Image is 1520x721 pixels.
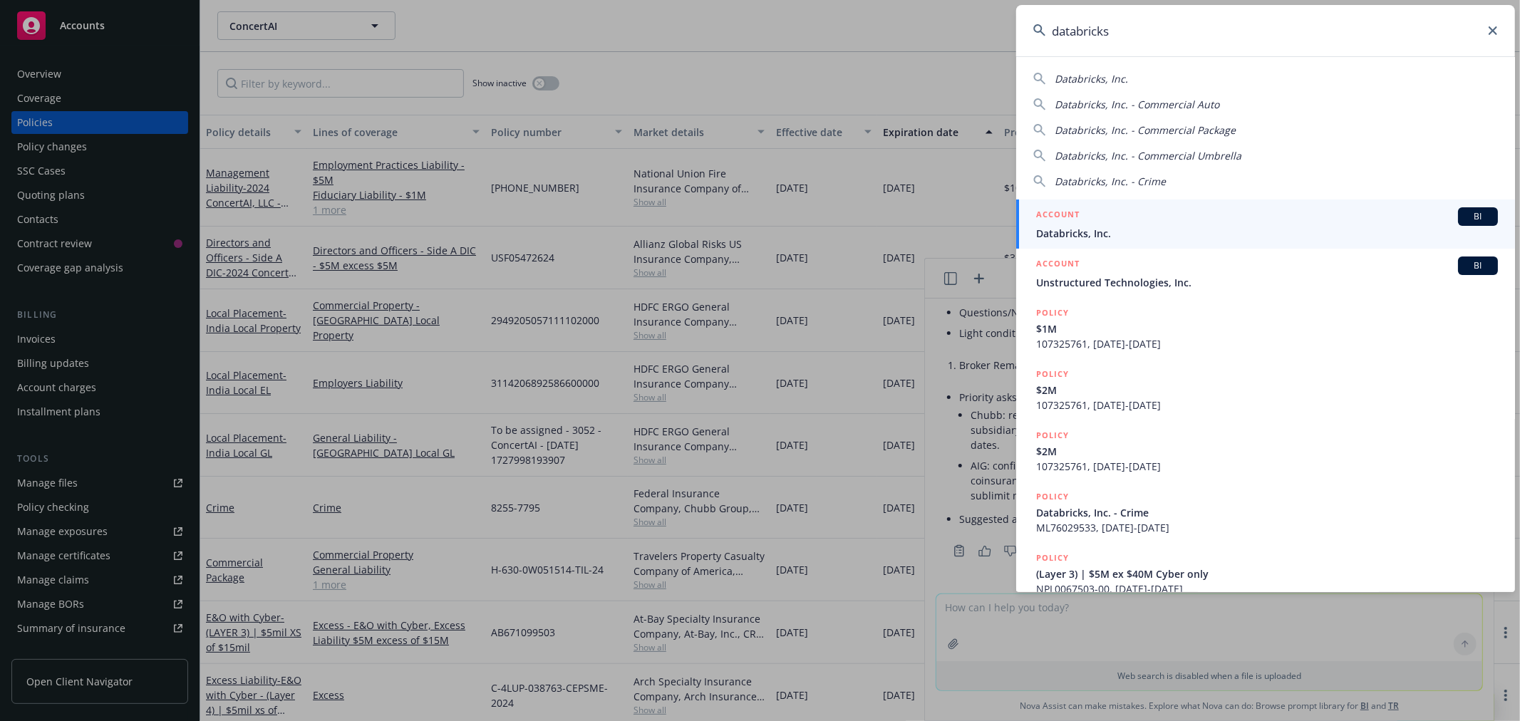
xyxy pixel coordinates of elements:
[1016,482,1515,543] a: POLICYDatabricks, Inc. - CrimeML76029533, [DATE]-[DATE]
[1055,175,1166,188] span: Databricks, Inc. - Crime
[1016,359,1515,420] a: POLICY$2M107325761, [DATE]-[DATE]
[1036,275,1498,290] span: Unstructured Technologies, Inc.
[1016,199,1515,249] a: ACCOUNTBIDatabricks, Inc.
[1036,551,1069,565] h5: POLICY
[1055,149,1241,162] span: Databricks, Inc. - Commercial Umbrella
[1036,459,1498,474] span: 107325761, [DATE]-[DATE]
[1016,298,1515,359] a: POLICY$1M107325761, [DATE]-[DATE]
[1036,428,1069,442] h5: POLICY
[1055,98,1219,111] span: Databricks, Inc. - Commercial Auto
[1036,367,1069,381] h5: POLICY
[1036,444,1498,459] span: $2M
[1016,420,1515,482] a: POLICY$2M107325761, [DATE]-[DATE]
[1464,210,1492,223] span: BI
[1055,123,1236,137] span: Databricks, Inc. - Commercial Package
[1016,249,1515,298] a: ACCOUNTBIUnstructured Technologies, Inc.
[1036,505,1498,520] span: Databricks, Inc. - Crime
[1036,321,1498,336] span: $1M
[1016,543,1515,604] a: POLICY(Layer 3) | $5M ex $40M Cyber onlyNPL0067503-00, [DATE]-[DATE]
[1036,520,1498,535] span: ML76029533, [DATE]-[DATE]
[1036,256,1080,274] h5: ACCOUNT
[1036,306,1069,320] h5: POLICY
[1036,383,1498,398] span: $2M
[1036,581,1498,596] span: NPL0067503-00, [DATE]-[DATE]
[1036,398,1498,413] span: 107325761, [DATE]-[DATE]
[1016,5,1515,56] input: Search...
[1464,259,1492,272] span: BI
[1036,489,1069,504] h5: POLICY
[1036,566,1498,581] span: (Layer 3) | $5M ex $40M Cyber only
[1036,226,1498,241] span: Databricks, Inc.
[1036,207,1080,224] h5: ACCOUNT
[1055,72,1128,85] span: Databricks, Inc.
[1036,336,1498,351] span: 107325761, [DATE]-[DATE]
